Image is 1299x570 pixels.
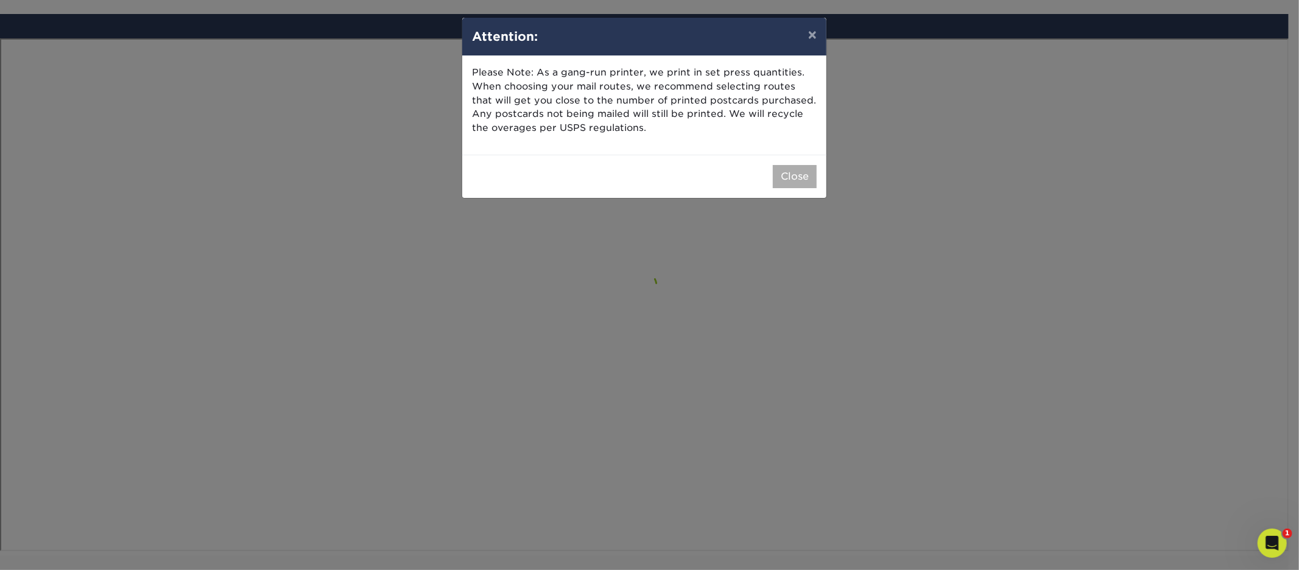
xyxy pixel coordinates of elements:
span: 1 [1283,529,1292,538]
button: × [798,18,826,52]
iframe: Intercom live chat [1258,529,1287,558]
h4: Attention: [472,27,817,46]
button: Close [773,165,817,188]
p: Please Note: As a gang-run printer, we print in set press quantities. When choosing your mail rou... [472,66,817,135]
